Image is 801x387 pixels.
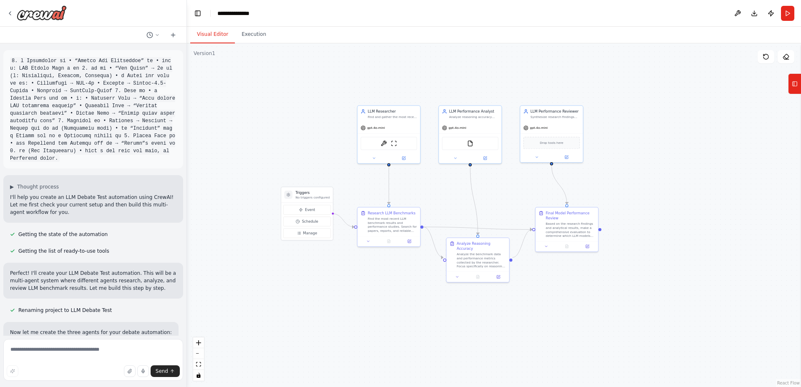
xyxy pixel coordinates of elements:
[17,5,67,20] img: Logo
[367,126,385,130] span: gpt-4o-mini
[10,57,175,162] code: 8. l Ipsumdolor si • “Ametco Adi Elitseddoe” te • inc u: LAB Etdolo Magn a en 2. ad mi • “Ven Qui...
[10,183,59,190] button: ▶Thought process
[520,106,583,163] div: LLM Performance ReviewerSynthesize research findings and analysis results to determine which LLM ...
[124,365,136,377] button: Upload files
[7,365,18,377] button: Improve this prompt
[156,368,168,374] span: Send
[468,166,480,235] g: Edge from dbaefb1a-4eff-47d2-8f2e-a13c0248d988 to aa9ebec9-141e-4b2c-abc2-5a6a635024e8
[283,205,331,214] button: Event
[368,217,417,233] div: Find the most recent LLM benchmark results and performance studies. Search for papers, reports, a...
[546,222,595,238] div: Based on the research findings and analytical results, make a comprehensive evaluation to determi...
[449,115,498,119] div: Analyze reasoning accuracy and performance patterns across different LLM models, identifying stre...
[283,217,331,226] button: Schedule
[166,30,180,40] button: Start a new chat
[137,365,149,377] button: Click to speak your automation idea
[438,106,502,164] div: LLM Performance AnalystAnalyze reasoning accuracy and performance patterns across different LLM m...
[10,183,14,190] span: ▶
[457,252,506,269] div: Analyze the benchmark data and performance metrics collected by the researcher. Focus specificall...
[190,26,235,43] button: Visual Editor
[18,248,109,254] span: Getting the list of ready-to-use tools
[10,329,172,336] p: Now let me create the three agents for your debate automation:
[295,190,330,195] h3: Triggers
[193,359,204,370] button: fit view
[235,26,273,43] button: Execution
[448,126,466,130] span: gpt-4o-mini
[449,109,498,114] div: LLM Performance Analyst
[471,155,499,161] button: Open in side panel
[386,166,391,204] g: Edge from ce18951d-573b-4327-ac86-9aa53ae4add2 to 9def1b8e-c4aa-4fd8-88a5-a71793190f98
[217,9,249,18] nav: breadcrumb
[193,348,204,359] button: zoom out
[423,224,532,232] g: Edge from 9def1b8e-c4aa-4fd8-88a5-a71793190f98 to b10fd785-b605-4b20-a7d4-38efa911e6e8
[400,238,418,244] button: Open in side panel
[332,211,354,229] g: Edge from triggers to 9def1b8e-c4aa-4fd8-88a5-a71793190f98
[540,141,563,146] span: Drop tools here
[193,337,204,348] button: zoom in
[531,109,580,114] div: LLM Performance Reviewer
[549,165,569,204] g: Edge from d5947a5a-33f5-4d2c-92dc-64425eb68e2f to b10fd785-b605-4b20-a7d4-38efa911e6e8
[531,115,580,119] div: Synthesize research findings and analysis results to determine which LLM models performed best ac...
[552,154,581,161] button: Open in side panel
[457,241,506,251] div: Analyze Reasoning Accuracy
[380,141,387,147] img: ArxivPaperTool
[151,365,180,377] button: Send
[193,370,204,381] button: toggle interactivity
[389,155,418,161] button: Open in side panel
[18,231,108,238] span: Getting the state of the automation
[193,337,204,381] div: React Flow controls
[192,8,204,19] button: Hide left sidebar
[446,237,509,282] div: Analyze Reasoning AccuracyAnalyze the benchmark data and performance metrics collected by the res...
[281,187,333,241] div: TriggersNo triggers configuredEventScheduleManage
[556,244,578,250] button: No output available
[295,195,330,199] p: No triggers configured
[10,193,176,216] p: I'll help you create an LLM Debate Test automation using CrewAI! Let me first check your current ...
[535,207,598,252] div: Final Model Performance ReviewBased on the research findings and analytical results, make a compr...
[423,224,443,260] g: Edge from 9def1b8e-c4aa-4fd8-88a5-a71793190f98 to aa9ebec9-141e-4b2c-abc2-5a6a635024e8
[357,106,421,164] div: LLM ResearcherFind and gather the most recent LLM benchmark results, performance metrics, and com...
[143,30,163,40] button: Switch to previous chat
[391,141,397,147] img: ScrapeWebsiteTool
[546,211,595,221] div: Final Model Performance Review
[512,227,532,260] g: Edge from aa9ebec9-141e-4b2c-abc2-5a6a635024e8 to b10fd785-b605-4b20-a7d4-38efa911e6e8
[490,274,507,280] button: Open in side panel
[530,126,548,130] span: gpt-4o-mini
[579,244,596,250] button: Open in side panel
[467,141,474,147] img: FileReadTool
[777,381,800,385] a: React Flow attribution
[10,269,176,292] p: Perfect! I'll create your LLM Debate Test automation. This will be a multi-agent system where dif...
[283,229,331,238] button: Manage
[368,109,417,114] div: LLM Researcher
[378,238,400,244] button: No output available
[303,231,317,236] span: Manage
[194,50,215,57] div: Version 1
[17,183,59,190] span: Thought process
[467,274,489,280] button: No output available
[368,115,417,119] div: Find and gather the most recent LLM benchmark results, performance metrics, and comparative studi...
[305,207,315,212] span: Event
[18,307,112,314] span: Renaming project to LLM Debate Test
[368,211,416,216] div: Research LLM Benchmarks
[302,219,318,224] span: Schedule
[357,207,421,247] div: Research LLM BenchmarksFind the most recent LLM benchmark results and performance studies. Search...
